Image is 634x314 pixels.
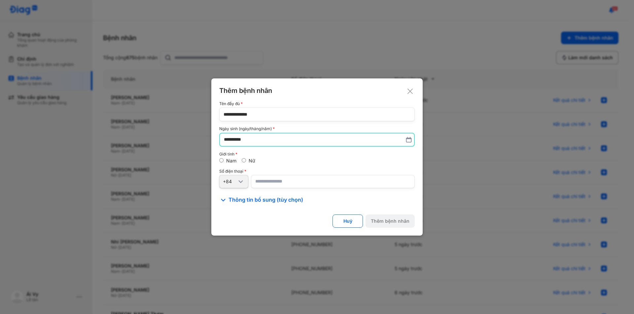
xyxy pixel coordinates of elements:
div: Ngày sinh (ngày/tháng/năm) [219,127,415,131]
button: Thêm bệnh nhân [366,214,415,228]
div: Giới tính [219,152,415,157]
div: Tên đầy đủ [219,101,415,106]
div: Thêm bệnh nhân [219,86,415,95]
div: +84 [223,179,237,185]
label: Nam [226,158,236,163]
button: Huỷ [333,214,363,228]
span: Thông tin bổ sung (tùy chọn) [229,196,303,204]
div: Thêm bệnh nhân [371,218,409,224]
div: Số điện thoại [219,169,415,174]
label: Nữ [249,158,255,163]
